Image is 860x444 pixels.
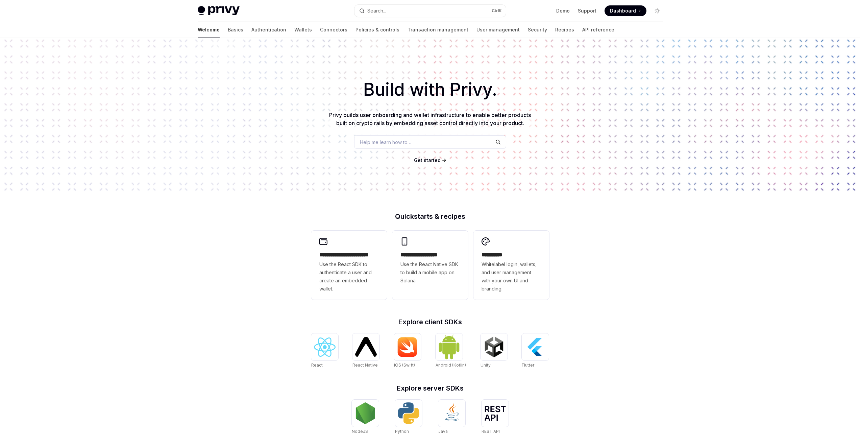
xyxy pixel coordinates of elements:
[605,5,646,16] a: Dashboard
[438,429,448,434] span: Java
[355,22,399,38] a: Policies & controls
[652,5,663,16] button: Toggle dark mode
[352,363,378,368] span: React Native
[400,260,460,285] span: Use the React Native SDK to build a mobile app on Solana.
[294,22,312,38] a: Wallets
[441,402,463,424] img: Java
[476,22,520,38] a: User management
[524,336,546,358] img: Flutter
[482,400,509,435] a: REST APIREST API
[556,7,570,14] a: Demo
[392,231,468,300] a: **** **** **** ***Use the React Native SDK to build a mobile app on Solana.
[228,22,243,38] a: Basics
[483,336,505,358] img: Unity
[319,260,379,293] span: Use the React SDK to authenticate a user and create an embedded wallet.
[352,429,368,434] span: NodeJS
[355,337,377,356] img: React Native
[484,406,506,421] img: REST API
[397,337,418,357] img: iOS (Swift)
[314,337,336,357] img: React
[394,333,421,369] a: iOS (Swift)iOS (Swift)
[395,400,422,435] a: PythonPython
[414,157,441,164] a: Get started
[251,22,286,38] a: Authentication
[198,6,240,16] img: light logo
[311,213,549,220] h2: Quickstarts & recipes
[522,363,534,368] span: Flutter
[610,7,636,14] span: Dashboard
[311,319,549,325] h2: Explore client SDKs
[438,334,460,359] img: Android (Kotlin)
[354,5,506,17] button: Search...CtrlK
[367,7,386,15] div: Search...
[398,402,419,424] img: Python
[320,22,347,38] a: Connectors
[414,157,441,163] span: Get started
[395,429,409,434] span: Python
[492,8,502,14] span: Ctrl K
[11,76,849,103] h1: Build with Privy.
[482,429,500,434] span: REST API
[311,333,338,369] a: ReactReact
[438,400,465,435] a: JavaJava
[394,363,415,368] span: iOS (Swift)
[473,231,549,300] a: **** *****Whitelabel login, wallets, and user management with your own UI and branding.
[436,333,466,369] a: Android (Kotlin)Android (Kotlin)
[354,402,376,424] img: NodeJS
[582,22,614,38] a: API reference
[522,333,549,369] a: FlutterFlutter
[352,333,379,369] a: React NativeReact Native
[555,22,574,38] a: Recipes
[198,22,220,38] a: Welcome
[528,22,547,38] a: Security
[482,260,541,293] span: Whitelabel login, wallets, and user management with your own UI and branding.
[408,22,468,38] a: Transaction management
[329,112,531,126] span: Privy builds user onboarding and wallet infrastructure to enable better products built on crypto ...
[352,400,379,435] a: NodeJSNodeJS
[311,385,549,392] h2: Explore server SDKs
[481,333,508,369] a: UnityUnity
[311,363,323,368] span: React
[481,363,491,368] span: Unity
[436,363,466,368] span: Android (Kotlin)
[578,7,596,14] a: Support
[360,139,411,146] span: Help me learn how to…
